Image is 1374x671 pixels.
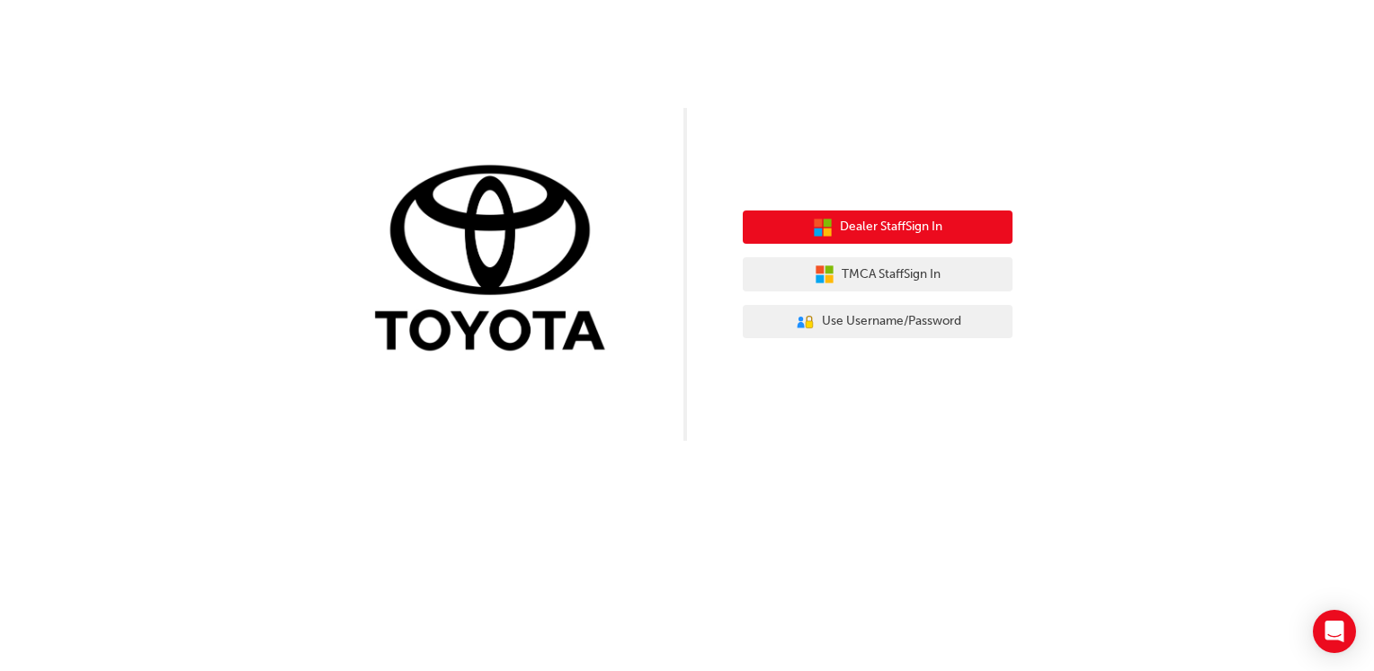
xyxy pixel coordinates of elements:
button: Use Username/Password [743,305,1013,339]
span: Use Username/Password [822,311,961,332]
button: TMCA StaffSign In [743,257,1013,291]
img: Trak [361,161,631,360]
div: Open Intercom Messenger [1313,610,1356,653]
button: Dealer StaffSign In [743,210,1013,245]
span: TMCA Staff Sign In [842,264,941,285]
span: Dealer Staff Sign In [840,217,942,237]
